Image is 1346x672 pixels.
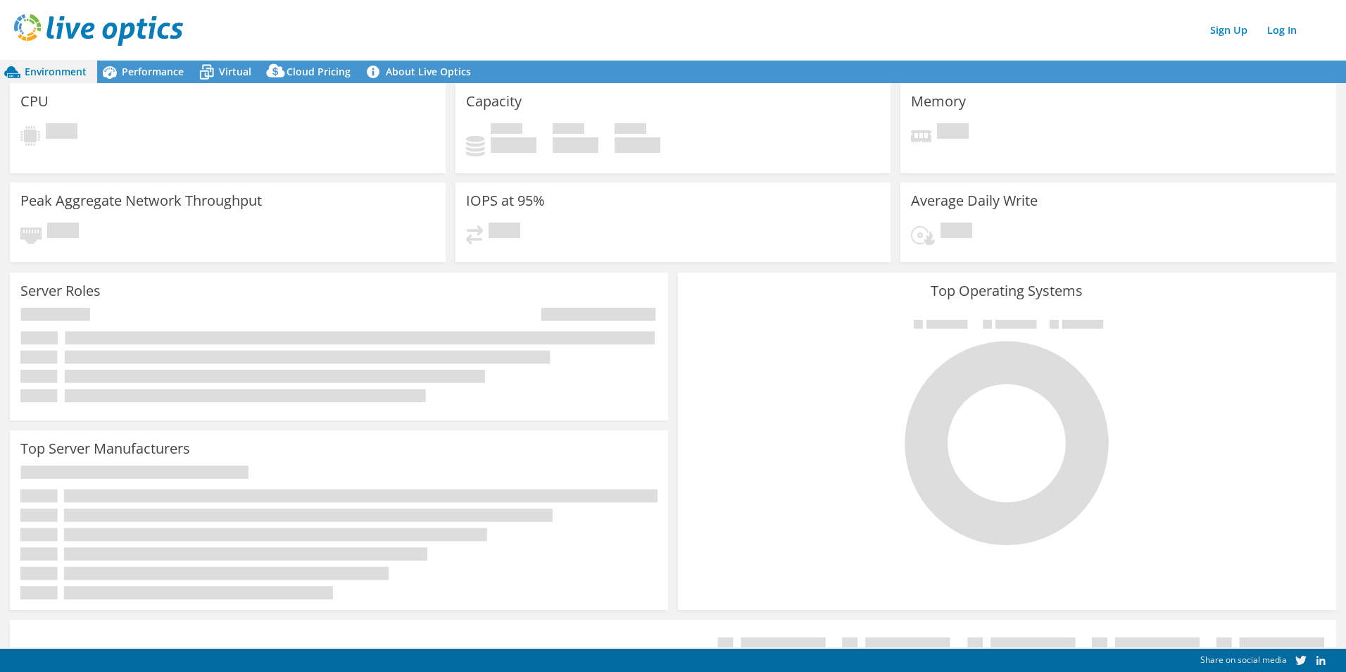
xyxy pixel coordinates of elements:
h4: 0 GiB [615,137,660,153]
h3: CPU [20,94,49,109]
span: Pending [937,123,969,142]
span: Total [615,123,646,137]
h3: Peak Aggregate Network Throughput [20,193,262,209]
a: Log In [1260,20,1304,40]
a: About Live Optics [361,61,482,83]
span: Performance [122,65,184,78]
h4: 0 GiB [491,137,536,153]
h3: Memory [911,94,966,109]
span: Environment [25,65,87,78]
h3: Server Roles [20,283,101,299]
a: Sign Up [1203,20,1254,40]
span: Cloud Pricing [287,65,351,78]
span: Used [491,123,522,137]
h3: Top Server Manufacturers [20,441,190,456]
h3: Capacity [466,94,522,109]
span: Free [553,123,584,137]
h3: Top Operating Systems [688,283,1326,299]
span: Share on social media [1200,654,1287,666]
span: Virtual [219,65,251,78]
span: Pending [46,123,77,142]
img: live_optics_svg.svg [14,14,183,46]
span: Pending [941,223,972,242]
h4: 0 GiB [553,137,598,153]
span: Pending [489,223,520,242]
h3: IOPS at 95% [466,193,545,209]
span: Pending [47,223,79,242]
h3: Average Daily Write [911,193,1038,209]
